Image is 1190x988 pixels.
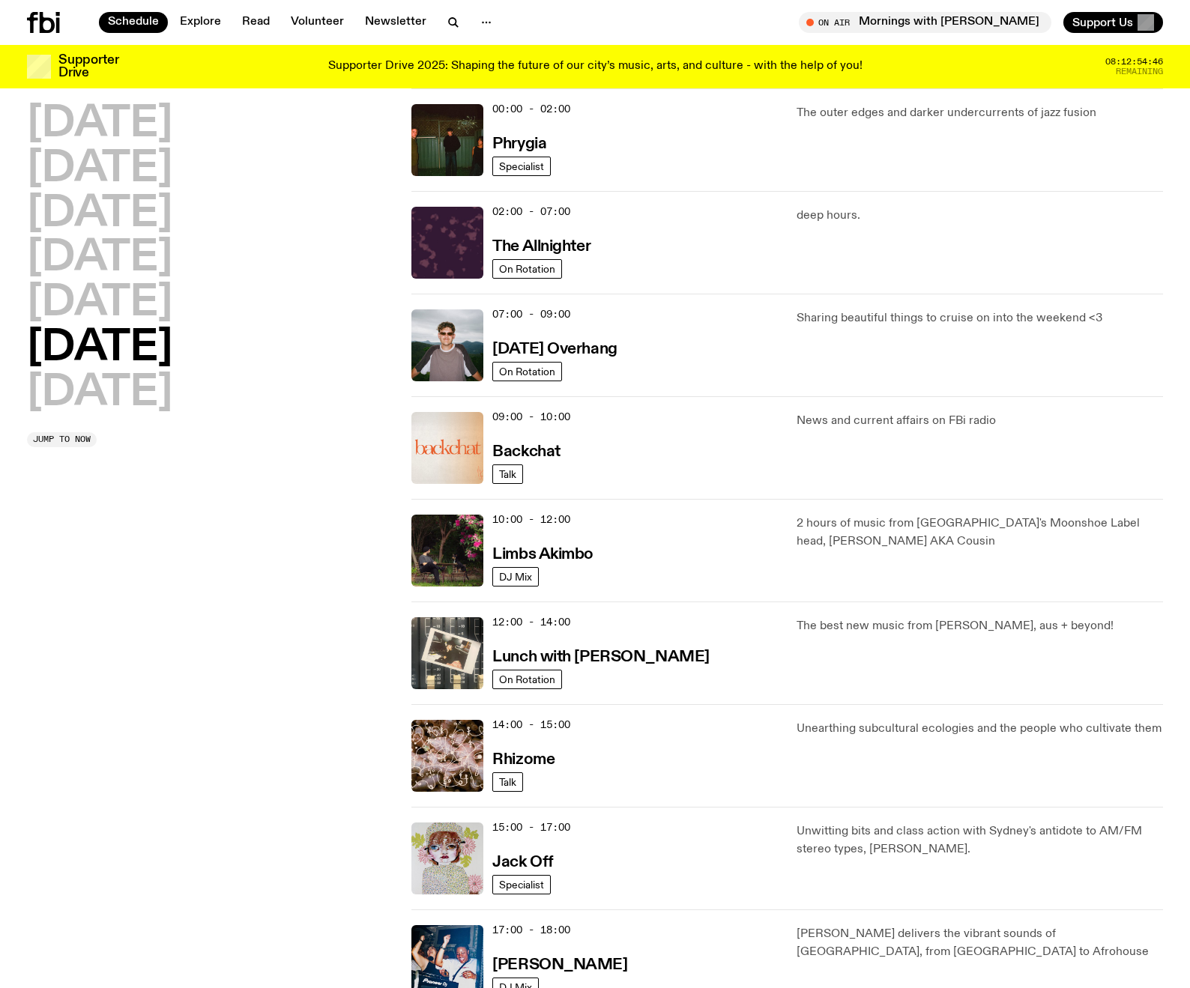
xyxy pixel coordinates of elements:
img: a dotty lady cuddling her cat amongst flowers [411,822,483,894]
span: 09:00 - 10:00 [492,410,570,424]
a: [PERSON_NAME] [492,954,627,973]
a: DJ Mix [492,567,539,587]
p: Supporter Drive 2025: Shaping the future of our city’s music, arts, and culture - with the help o... [328,60,863,73]
span: Talk [499,776,516,787]
button: [DATE] [27,327,172,369]
span: 12:00 - 14:00 [492,615,570,629]
a: On Rotation [492,670,562,689]
span: Support Us [1072,16,1133,29]
a: Explore [171,12,230,33]
button: [DATE] [27,372,172,414]
a: Rhizome [492,749,555,768]
a: Talk [492,464,523,484]
p: The best new music from [PERSON_NAME], aus + beyond! [797,617,1163,635]
a: Specialist [492,875,551,894]
h3: The Allnighter [492,239,591,255]
button: [DATE] [27,148,172,190]
button: On AirMornings with [PERSON_NAME] [799,12,1051,33]
button: [DATE] [27,237,172,279]
p: [PERSON_NAME] delivers the vibrant sounds of [GEOGRAPHIC_DATA], from [GEOGRAPHIC_DATA] to Afrohouse [797,925,1163,961]
span: 02:00 - 07:00 [492,204,570,219]
h3: Lunch with [PERSON_NAME] [492,649,709,665]
a: Talk [492,772,523,792]
button: [DATE] [27,103,172,145]
a: Volunteer [282,12,353,33]
span: 17:00 - 18:00 [492,923,570,937]
span: 07:00 - 09:00 [492,307,570,321]
span: On Rotation [499,366,555,377]
img: Harrie Hastings stands in front of cloud-covered sky and rolling hills. He's wearing sunglasses a... [411,309,483,381]
p: Sharing beautiful things to cruise on into the weekend <3 [797,309,1163,327]
h3: [DATE] Overhang [492,342,617,357]
img: A greeny-grainy film photo of Bela, John and Bindi at night. They are standing in a backyard on g... [411,104,483,176]
p: News and current affairs on FBi radio [797,412,1163,430]
span: Remaining [1116,67,1163,76]
a: Limbs Akimbo [492,544,594,563]
a: Newsletter [356,12,435,33]
img: A close up picture of a bunch of ginger roots. Yellow squiggles with arrows, hearts and dots are ... [411,720,483,792]
button: [DATE] [27,282,172,324]
h3: [PERSON_NAME] [492,957,627,973]
p: Unearthing subcultural ecologies and the people who cultivate them [797,720,1163,738]
button: Jump to now [27,432,97,447]
p: 2 hours of music from [GEOGRAPHIC_DATA]'s Moonshoe Label head, [PERSON_NAME] AKA Cousin [797,515,1163,551]
a: On Rotation [492,259,562,279]
a: Phrygia [492,133,546,152]
span: Talk [499,468,516,479]
span: 10:00 - 12:00 [492,512,570,527]
a: Schedule [99,12,168,33]
span: 00:00 - 02:00 [492,102,570,116]
a: The Allnighter [492,236,591,255]
a: On Rotation [492,362,562,381]
p: Unwitting bits and class action with Sydney's antidote to AM/FM stereo types, [PERSON_NAME]. [797,822,1163,858]
img: A polaroid of Ella Avni in the studio on top of the mixer which is also located in the studio. [411,617,483,689]
h3: Phrygia [492,136,546,152]
h3: Supporter Drive [58,54,118,79]
span: DJ Mix [499,571,532,582]
p: The outer edges and darker undercurrents of jazz fusion [797,104,1163,122]
a: Read [233,12,279,33]
p: deep hours. [797,207,1163,225]
h3: Rhizome [492,752,555,768]
span: Specialist [499,879,544,890]
span: Jump to now [33,435,91,443]
a: Backchat [492,441,560,460]
button: Support Us [1063,12,1163,33]
h3: Limbs Akimbo [492,547,594,563]
span: Specialist [499,160,544,172]
span: 14:00 - 15:00 [492,718,570,732]
a: Specialist [492,157,551,176]
span: 08:12:54:46 [1105,58,1163,66]
span: On Rotation [499,263,555,274]
h3: Jack Off [492,855,553,870]
a: [DATE] Overhang [492,339,617,357]
span: 15:00 - 17:00 [492,820,570,834]
span: On Rotation [499,673,555,685]
h3: Backchat [492,444,560,460]
a: Jack Off [492,852,553,870]
a: Lunch with [PERSON_NAME] [492,646,709,665]
img: Jackson sits at an outdoor table, legs crossed and gazing at a black and brown dog also sitting a... [411,515,483,587]
button: [DATE] [27,193,172,235]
